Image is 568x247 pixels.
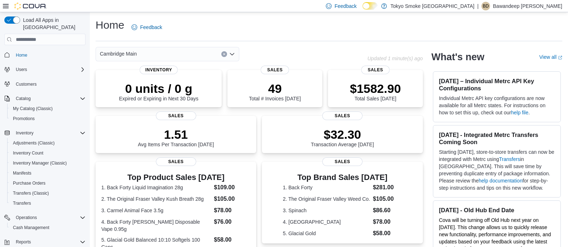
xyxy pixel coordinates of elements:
[1,79,88,89] button: Customers
[10,199,86,208] span: Transfers
[101,195,211,203] dt: 2. The Original Fraser Valley Kush Breath 28g
[7,138,88,148] button: Adjustments (Classic)
[10,114,86,123] span: Promotions
[1,65,88,75] button: Users
[10,169,34,177] a: Manifests
[140,24,162,31] span: Feedback
[10,179,86,187] span: Purchase Orders
[10,169,86,177] span: Manifests
[13,180,46,186] span: Purchase Orders
[431,51,484,63] h2: What's new
[373,206,402,215] dd: $86.60
[483,2,489,10] span: BD
[101,184,211,191] dt: 1. Back Forty Liquid Imagination 28g
[7,223,88,233] button: Cash Management
[7,104,88,114] button: My Catalog (Classic)
[13,106,53,111] span: My Catalog (Classic)
[214,206,251,215] dd: $78.00
[361,66,389,74] span: Sales
[13,80,40,89] a: Customers
[311,127,374,142] p: $32.30
[391,2,475,10] p: Tokyo Smoke [GEOGRAPHIC_DATA]
[10,159,70,167] a: Inventory Manager (Classic)
[229,51,235,57] button: Open list of options
[214,183,251,192] dd: $109.00
[283,230,370,237] dt: 5. Glacial Gold
[10,223,86,232] span: Cash Management
[7,178,88,188] button: Purchase Orders
[439,77,555,92] h3: [DATE] – Individual Metrc API Key Configurations
[1,213,88,223] button: Operations
[439,206,555,214] h3: [DATE] - Old Hub End Date
[13,238,86,246] span: Reports
[499,156,520,162] a: Transfers
[13,50,86,59] span: Home
[439,95,555,116] p: Individual Metrc API key configurations are now available for all Metrc states. For instructions ...
[13,225,49,231] span: Cash Management
[477,2,479,10] p: |
[101,207,211,214] dt: 3. Carmel Animal Face 3.5g
[283,184,370,191] dt: 1. Back Forty
[439,148,555,191] p: Starting [DATE], store-to-store transfers can now be integrated with Metrc using in [GEOGRAPHIC_D...
[10,149,46,157] a: Inventory Count
[138,127,214,147] div: Avg Items Per Transaction [DATE]
[119,81,198,96] p: 0 units / 0 g
[283,218,370,225] dt: 4. [GEOGRAPHIC_DATA]
[100,49,137,58] span: Cambridge Main
[10,104,56,113] a: My Catalog (Classic)
[10,199,34,208] a: Transfers
[214,195,251,203] dd: $105.00
[249,81,301,101] div: Total # Invoices [DATE]
[20,16,86,31] span: Load All Apps in [GEOGRAPHIC_DATA]
[13,116,35,122] span: Promotions
[13,80,86,89] span: Customers
[10,149,86,157] span: Inventory Count
[7,114,88,124] button: Promotions
[7,188,88,198] button: Transfers (Classic)
[13,129,86,137] span: Inventory
[10,139,57,147] a: Adjustments (Classic)
[7,148,88,158] button: Inventory Count
[96,18,124,32] h1: Home
[13,51,30,60] a: Home
[283,173,402,182] h3: Top Brand Sales [DATE]
[129,20,165,34] a: Feedback
[16,67,27,72] span: Users
[539,54,562,60] a: View allExternal link
[1,237,88,247] button: Reports
[373,195,402,203] dd: $105.00
[373,183,402,192] dd: $281.00
[13,213,86,222] span: Operations
[350,81,401,96] p: $1582.90
[10,114,38,123] a: Promotions
[13,65,30,74] button: Users
[13,160,67,166] span: Inventory Manager (Classic)
[439,131,555,146] h3: [DATE] - Integrated Metrc Transfers Coming Soon
[16,239,31,245] span: Reports
[10,223,52,232] a: Cash Management
[214,236,251,244] dd: $58.00
[322,157,362,166] span: Sales
[156,111,196,120] span: Sales
[362,2,378,10] input: Dark Mode
[7,158,88,168] button: Inventory Manager (Classic)
[101,218,211,233] dt: 4. Back Forty [PERSON_NAME] Disposable Vape 0.95g
[1,49,88,60] button: Home
[13,238,34,246] button: Reports
[10,104,86,113] span: My Catalog (Classic)
[350,81,401,101] div: Total Sales [DATE]
[10,189,52,198] a: Transfers (Classic)
[16,81,37,87] span: Customers
[13,150,43,156] span: Inventory Count
[511,110,528,115] a: help file
[13,94,86,103] span: Catalog
[13,213,40,222] button: Operations
[14,3,47,10] img: Cova
[481,2,490,10] div: Bawandeep Dhesi
[10,159,86,167] span: Inventory Manager (Classic)
[13,170,31,176] span: Manifests
[16,215,37,220] span: Operations
[10,139,86,147] span: Adjustments (Classic)
[1,94,88,104] button: Catalog
[119,81,198,101] div: Expired or Expiring in Next 30 Days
